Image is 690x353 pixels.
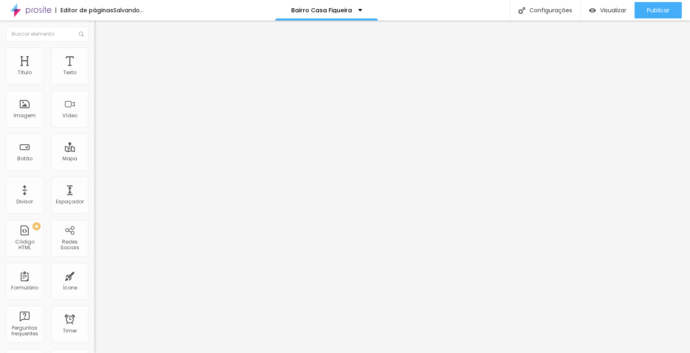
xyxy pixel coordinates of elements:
div: Salvando... [113,7,143,13]
div: Ícone [63,285,77,291]
div: Título [18,70,32,75]
img: Icone [79,32,84,36]
div: Divisor [16,199,33,205]
div: Redes Sociais [53,239,86,251]
button: Publicar [635,2,682,18]
iframe: Editor [94,20,690,353]
img: view-1.svg [589,7,596,14]
span: Publicar [647,7,669,14]
div: Formulário [11,285,38,291]
div: Texto [63,70,76,75]
div: Timer [63,328,77,334]
div: Perguntas frequentes [8,325,41,337]
input: Buscar elemento [6,27,88,41]
p: Bairro Casa Figueira [291,7,352,13]
img: Icone [518,7,525,14]
div: Código HTML [8,239,41,251]
div: Espaçador [56,199,84,205]
div: Imagem [14,113,36,118]
div: Mapa [62,156,77,162]
div: Editor de páginas [55,7,113,13]
button: Visualizar [581,2,635,18]
div: Botão [17,156,32,162]
div: Vídeo [62,113,77,118]
span: Visualizar [600,7,626,14]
